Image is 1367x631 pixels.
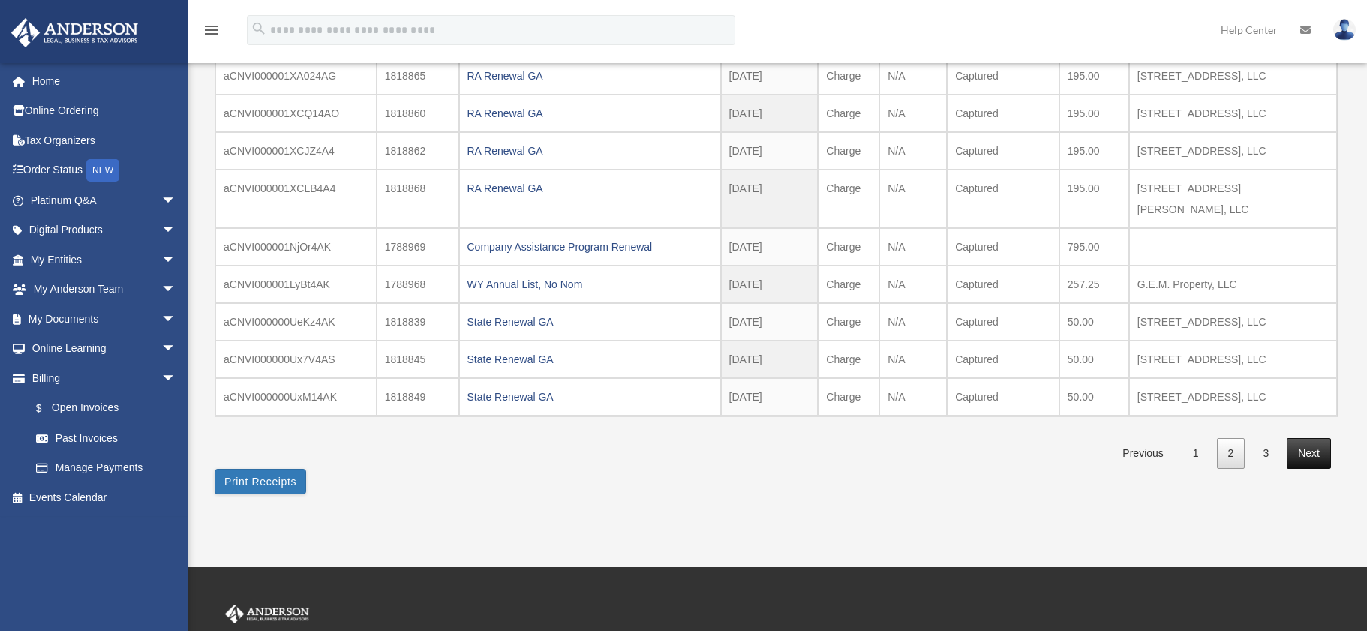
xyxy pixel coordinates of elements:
a: 1 [1182,438,1210,469]
td: Charge [818,303,879,341]
td: [STREET_ADDRESS], LLC [1129,95,1337,132]
td: Charge [818,57,879,95]
td: [STREET_ADDRESS], LLC [1129,132,1337,170]
a: My Anderson Teamarrow_drop_down [11,275,199,305]
td: N/A [879,95,947,132]
a: Events Calendar [11,482,199,512]
div: RA Renewal GA [467,103,713,124]
td: aCNVI000001XCLB4A4 [215,170,377,228]
td: aCNVI000000Ux7V4AS [215,341,377,378]
td: G.E.M. Property, LLC [1129,266,1337,303]
a: Digital Productsarrow_drop_down [11,215,199,245]
div: Company Assistance Program Renewal [467,236,713,257]
td: [DATE] [721,378,819,416]
td: N/A [879,341,947,378]
a: My Entitiesarrow_drop_down [11,245,199,275]
td: 50.00 [1059,341,1129,378]
td: [DATE] [721,266,819,303]
td: Charge [818,378,879,416]
a: Billingarrow_drop_down [11,363,199,393]
td: Captured [947,266,1059,303]
td: N/A [879,132,947,170]
td: [STREET_ADDRESS], LLC [1129,378,1337,416]
td: N/A [879,57,947,95]
td: [DATE] [721,170,819,228]
td: [STREET_ADDRESS], LLC [1129,303,1337,341]
td: 195.00 [1059,132,1129,170]
a: Manage Payments [21,453,199,483]
a: Online Learningarrow_drop_down [11,334,199,364]
td: [STREET_ADDRESS], LLC [1129,341,1337,378]
div: RA Renewal GA [467,65,713,86]
td: N/A [879,266,947,303]
td: aCNVI000000UxM14AK [215,378,377,416]
td: Captured [947,170,1059,228]
td: 1818845 [377,341,459,378]
i: search [251,20,267,37]
a: Past Invoices [21,423,191,453]
span: arrow_drop_down [161,245,191,275]
td: aCNVI000001XA024AG [215,57,377,95]
a: Home [11,66,199,96]
td: Charge [818,266,879,303]
td: 1788969 [377,228,459,266]
td: Captured [947,303,1059,341]
td: Captured [947,95,1059,132]
a: 3 [1251,438,1280,469]
div: NEW [86,159,119,182]
img: Anderson Advisors Platinum Portal [7,18,143,47]
td: [DATE] [721,228,819,266]
a: Platinum Q&Aarrow_drop_down [11,185,199,215]
a: menu [203,26,221,39]
a: Tax Organizers [11,125,199,155]
a: Next [1287,438,1331,469]
td: 1818862 [377,132,459,170]
td: aCNVI000001LyBt4AK [215,266,377,303]
td: 1818868 [377,170,459,228]
td: [STREET_ADDRESS], LLC [1129,57,1337,95]
td: 1788968 [377,266,459,303]
td: aCNVI000001XCJZ4A4 [215,132,377,170]
img: Anderson Advisors Platinum Portal [222,605,312,624]
td: 1818849 [377,378,459,416]
td: 1818839 [377,303,459,341]
a: 2 [1217,438,1245,469]
span: arrow_drop_down [161,334,191,365]
td: 1818860 [377,95,459,132]
a: $Open Invoices [21,393,199,424]
a: My Documentsarrow_drop_down [11,304,199,334]
td: 195.00 [1059,95,1129,132]
div: RA Renewal GA [467,140,713,161]
td: [DATE] [721,341,819,378]
td: N/A [879,378,947,416]
td: N/A [879,303,947,341]
td: 195.00 [1059,170,1129,228]
td: Captured [947,228,1059,266]
td: [DATE] [721,57,819,95]
td: aCNVI000000UeKz4AK [215,303,377,341]
div: State Renewal GA [467,349,713,370]
i: menu [203,21,221,39]
td: Charge [818,170,879,228]
td: Captured [947,57,1059,95]
td: aCNVI000001NjOr4AK [215,228,377,266]
a: Online Ordering [11,96,199,126]
td: Charge [818,228,879,266]
span: arrow_drop_down [161,215,191,246]
td: Charge [818,341,879,378]
td: Charge [818,95,879,132]
td: aCNVI000001XCQ14AO [215,95,377,132]
td: Captured [947,378,1059,416]
td: N/A [879,228,947,266]
div: WY Annual List, No Nom [467,274,713,295]
td: 195.00 [1059,57,1129,95]
a: Previous [1111,438,1174,469]
td: [DATE] [721,132,819,170]
span: arrow_drop_down [161,185,191,216]
td: 1818865 [377,57,459,95]
td: Charge [818,132,879,170]
div: State Renewal GA [467,311,713,332]
td: 257.25 [1059,266,1129,303]
td: 50.00 [1059,378,1129,416]
td: 50.00 [1059,303,1129,341]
